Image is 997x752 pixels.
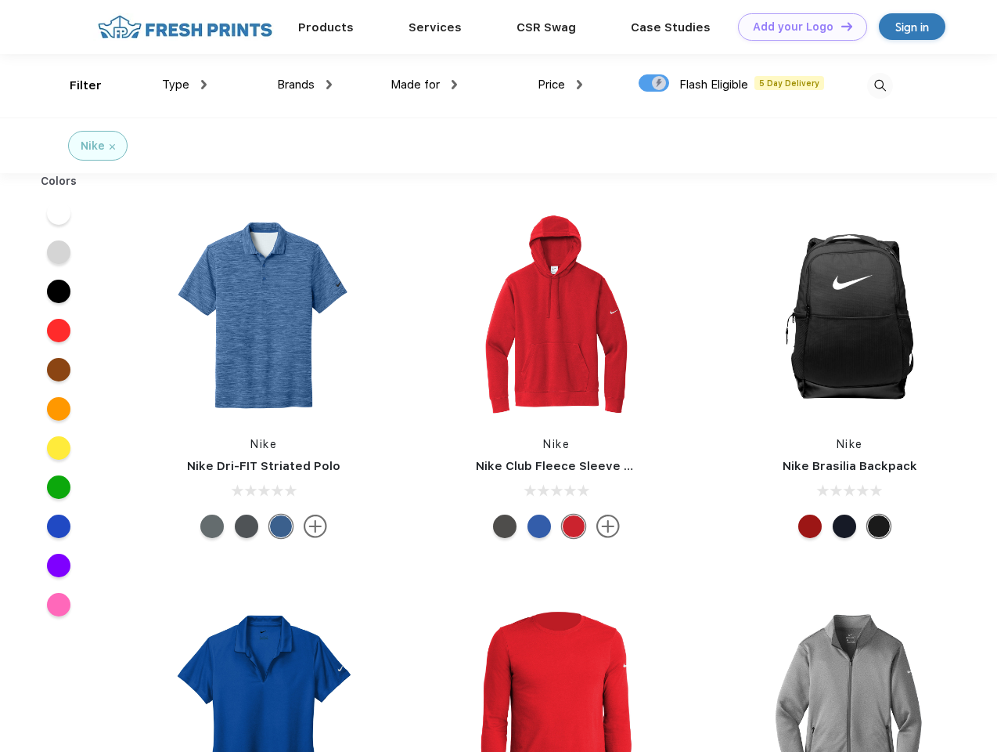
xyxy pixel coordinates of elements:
a: Services [409,20,462,34]
img: dropdown.png [201,80,207,89]
div: Sign in [895,18,929,36]
div: University Red [562,515,585,538]
img: DT [841,22,852,31]
img: func=resize&h=266 [160,212,368,421]
div: Game Royal [527,515,551,538]
div: Game Royal [269,515,293,538]
span: Brands [277,78,315,92]
a: Nike [837,438,863,450]
img: more.svg [304,515,327,538]
a: Nike [250,438,277,450]
div: Anthracite [493,515,516,538]
a: Nike Dri-FIT Striated Polo [187,459,340,473]
div: Colors [29,173,89,190]
a: CSR Swag [516,20,576,34]
img: func=resize&h=266 [452,212,660,421]
div: Midnight Navy [833,515,856,538]
a: Nike Club Fleece Sleeve Swoosh Pullover Hoodie [476,459,769,473]
a: Nike Brasilia Backpack [783,459,917,473]
span: 5 Day Delivery [754,76,824,90]
img: func=resize&h=266 [746,212,954,421]
a: Nike [543,438,570,450]
a: Sign in [879,13,945,40]
span: Made for [391,78,440,92]
span: Type [162,78,189,92]
img: fo%20logo%202.webp [93,13,277,41]
img: dropdown.png [452,80,457,89]
div: Dark Grey [235,515,258,538]
img: more.svg [596,515,620,538]
div: Add your Logo [753,20,833,34]
div: Cool Grey [200,515,224,538]
span: Flash Eligible [679,78,748,92]
img: dropdown.png [577,80,582,89]
div: Black [867,515,891,538]
a: Products [298,20,354,34]
div: University Red [798,515,822,538]
img: dropdown.png [326,80,332,89]
img: filter_cancel.svg [110,144,115,150]
img: desktop_search.svg [867,73,893,99]
div: Nike [81,138,105,154]
span: Price [538,78,565,92]
div: Filter [70,77,102,95]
